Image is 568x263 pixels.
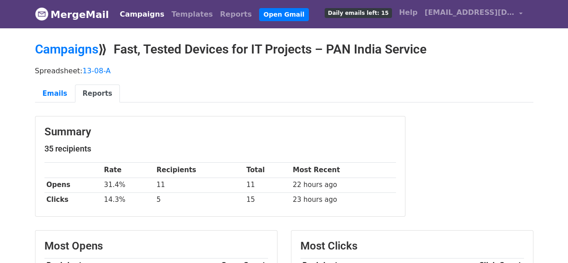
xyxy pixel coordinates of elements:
h5: 35 recipients [44,144,396,154]
h3: Summary [44,125,396,138]
span: [EMAIL_ADDRESS][DOMAIN_NAME] [425,7,515,18]
a: Reports [75,85,120,103]
a: Daily emails left: 15 [321,4,395,22]
a: 13-08-A [83,67,111,75]
a: Emails [35,85,75,103]
td: 31.4% [102,178,154,192]
a: Campaigns [35,42,98,57]
a: Campaigns [116,5,168,23]
a: Reports [216,5,255,23]
td: 14.3% [102,192,154,207]
a: [EMAIL_ADDRESS][DOMAIN_NAME] [421,4,526,25]
th: Most Recent [291,163,396,178]
td: 23 hours ago [291,192,396,207]
th: Opens [44,178,102,192]
td: 11 [244,178,291,192]
p: Spreadsheet: [35,66,533,76]
a: Help [396,4,421,22]
img: MergeMail logo [35,7,48,21]
td: 11 [154,178,244,192]
a: Templates [168,5,216,23]
td: 22 hours ago [291,178,396,192]
th: Total [244,163,291,178]
th: Rate [102,163,154,178]
td: 15 [244,192,291,207]
a: Open Gmail [259,8,309,21]
span: Daily emails left: 15 [325,8,392,18]
a: MergeMail [35,5,109,24]
h2: ⟫ Fast, Tested Devices for IT Projects – PAN India Service [35,42,533,57]
iframe: Chat Widget [523,220,568,263]
th: Clicks [44,192,102,207]
h3: Most Opens [44,240,268,253]
td: 5 [154,192,244,207]
th: Recipients [154,163,244,178]
h3: Most Clicks [300,240,524,253]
